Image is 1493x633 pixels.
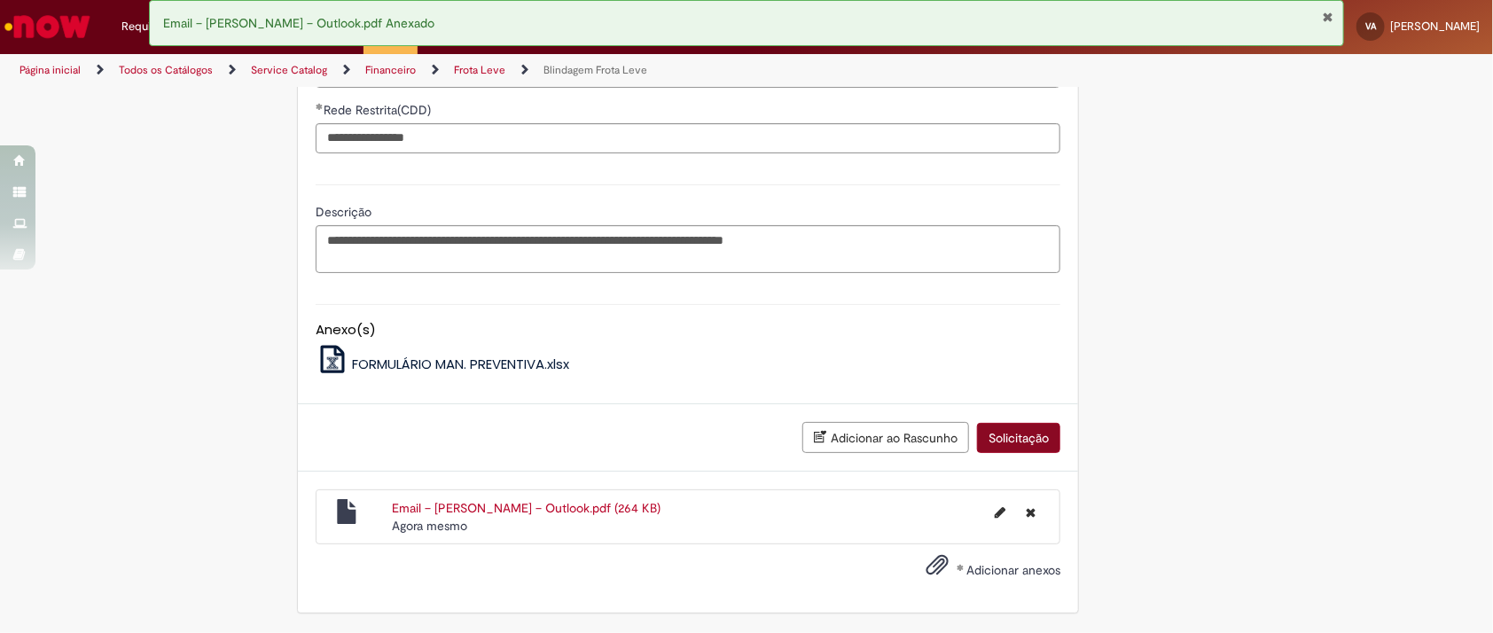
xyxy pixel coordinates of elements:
span: FORMULÁRIO MAN. PREVENTIVA.xlsx [352,355,569,373]
span: VA [1365,20,1376,32]
a: Página inicial [20,63,81,77]
span: [PERSON_NAME] [1390,19,1480,34]
button: Solicitação [977,423,1060,453]
span: Email – [PERSON_NAME] – Outlook.pdf Anexado [163,15,434,31]
h5: Anexo(s) [316,323,1060,338]
button: Excluir Email – Vanessa Aparecida de Andrade – Outlook.pdf [1015,499,1046,527]
button: Adicionar anexos [921,549,953,590]
a: Blindagem Frota Leve [543,63,647,77]
ul: Trilhas de página [13,54,982,87]
a: Service Catalog [251,63,327,77]
a: Frota Leve [454,63,505,77]
a: Email – [PERSON_NAME] – Outlook.pdf (264 KB) [392,500,661,516]
time: 27/08/2025 17:29:49 [392,518,467,534]
a: FORMULÁRIO MAN. PREVENTIVA.xlsx [316,355,570,373]
input: Rede Restrita(CDD) [316,123,1060,153]
button: Adicionar ao Rascunho [802,422,969,453]
span: Agora mesmo [392,518,467,534]
span: Descrição [316,204,375,220]
a: Todos os Catálogos [119,63,213,77]
span: Requisições [121,18,184,35]
button: Editar nome de arquivo Email – Vanessa Aparecida de Andrade – Outlook.pdf [984,499,1016,527]
button: Fechar Notificação [1323,10,1334,24]
span: Obrigatório Preenchido [316,103,324,110]
span: Rede Restrita(CDD) [324,102,434,118]
span: Adicionar anexos [966,563,1060,579]
textarea: Descrição [316,225,1060,273]
a: Financeiro [365,63,416,77]
img: ServiceNow [2,9,93,44]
